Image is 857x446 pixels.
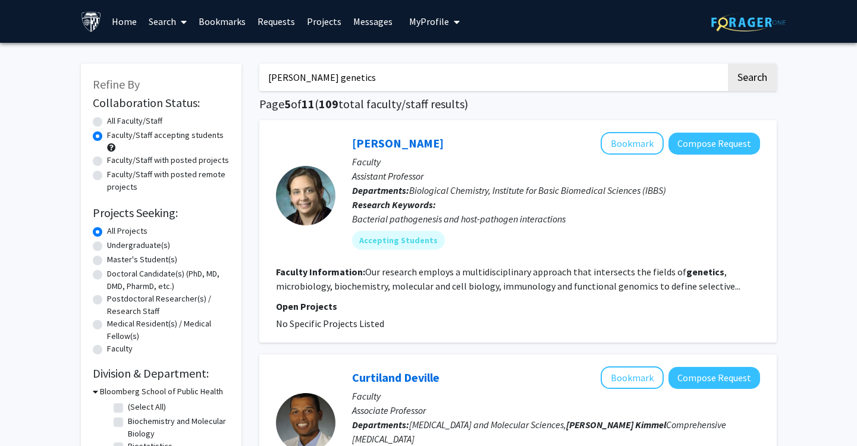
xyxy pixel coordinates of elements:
a: Bookmarks [193,1,252,42]
div: Bacterial pathogenesis and host-pathogen interactions [352,212,760,226]
label: Biochemistry and Molecular Biology [128,415,227,440]
h2: Projects Seeking: [93,206,230,220]
b: Departments: [352,419,409,431]
label: All Faculty/Staff [107,115,162,127]
button: Search [728,64,777,91]
b: [PERSON_NAME] [566,419,633,431]
label: Faculty/Staff accepting students [107,129,224,142]
h3: Bloomberg School of Public Health [100,385,223,398]
button: Compose Request to Curtiland Deville [668,367,760,389]
label: Master's Student(s) [107,253,177,266]
p: Faculty [352,389,760,403]
a: Projects [301,1,347,42]
a: Search [143,1,193,42]
a: [PERSON_NAME] [352,136,444,150]
p: Faculty [352,155,760,169]
span: [MEDICAL_DATA] and Molecular Sciences, Comprehensive [MEDICAL_DATA] [352,419,726,445]
label: Faculty/Staff with posted remote projects [107,168,230,193]
button: Compose Request to Tamara O'Connor [668,133,760,155]
b: Departments: [352,184,409,196]
mat-chip: Accepting Students [352,231,445,250]
label: Medical Resident(s) / Medical Fellow(s) [107,318,230,343]
b: genetics [686,266,724,278]
img: ForagerOne Logo [711,13,786,32]
button: Add Tamara O'Connor to Bookmarks [601,132,664,155]
span: Refine By [93,77,140,92]
span: 11 [302,96,315,111]
fg-read-more: Our research employs a multidisciplinary approach that intersects the fields of , microbiology, b... [276,266,740,292]
img: Johns Hopkins University Logo [81,11,102,32]
b: Kimmel [635,419,666,431]
p: Associate Professor [352,403,760,417]
button: Add Curtiland Deville to Bookmarks [601,366,664,389]
h2: Collaboration Status: [93,96,230,110]
p: Assistant Professor [352,169,760,183]
span: Biological Chemistry, Institute for Basic Biomedical Sciences (IBBS) [409,184,666,196]
p: Open Projects [276,299,760,313]
b: Faculty Information: [276,266,365,278]
a: Home [106,1,143,42]
label: (Select All) [128,401,166,413]
label: All Projects [107,225,147,237]
a: Messages [347,1,398,42]
h1: Page of ( total faculty/staff results) [259,97,777,111]
iframe: Chat [9,392,51,437]
span: 5 [284,96,291,111]
b: Research Keywords: [352,199,436,211]
label: Faculty/Staff with posted projects [107,154,229,167]
span: My Profile [409,15,449,27]
label: Postdoctoral Researcher(s) / Research Staff [107,293,230,318]
input: Search Keywords [259,64,726,91]
h2: Division & Department: [93,366,230,381]
span: 109 [319,96,338,111]
a: Curtiland Deville [352,370,440,385]
label: Faculty [107,343,133,355]
a: Requests [252,1,301,42]
label: Doctoral Candidate(s) (PhD, MD, DMD, PharmD, etc.) [107,268,230,293]
span: No Specific Projects Listed [276,318,384,329]
label: Undergraduate(s) [107,239,170,252]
